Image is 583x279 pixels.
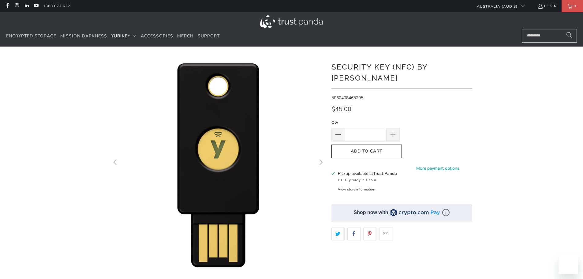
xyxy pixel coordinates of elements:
[331,95,363,101] span: 5060408465295
[260,15,323,28] img: Trust Panda Australia
[331,105,351,113] span: $45.00
[559,254,578,274] iframe: Button to launch messaging window
[331,145,402,158] button: Add to Cart
[338,149,395,154] span: Add to Cart
[379,228,392,240] a: Email this to a friend
[198,33,220,39] span: Support
[177,29,194,43] a: Merch
[141,29,173,43] a: Accessories
[331,228,345,240] a: Share this on Twitter
[111,56,325,270] a: Security Key (NFC) by Yubico - Trust Panda
[363,228,376,240] a: Share this on Pinterest
[537,3,557,9] a: Login
[14,4,19,9] a: Trust Panda Australia on Instagram
[331,60,472,84] h1: Security Key (NFC) by [PERSON_NAME]
[338,187,375,192] button: View store information
[522,29,577,43] input: Search...
[562,29,577,43] button: Search
[24,4,29,9] a: Trust Panda Australia on LinkedIn
[111,56,121,270] button: Previous
[177,33,194,39] span: Merch
[338,170,397,177] h3: Pickup available at
[331,119,400,126] label: Qty
[347,228,361,240] a: Share this on Facebook
[5,4,10,9] a: Trust Panda Australia on Facebook
[198,29,220,43] a: Support
[33,4,39,9] a: Trust Panda Australia on YouTube
[141,33,173,39] span: Accessories
[404,165,472,172] a: More payment options
[354,209,388,216] div: Shop now with
[373,171,397,176] b: Trust Panda
[60,29,107,43] a: Mission Darkness
[111,33,130,39] span: YubiKey
[43,3,70,9] a: 1300 072 632
[60,33,107,39] span: Mission Darkness
[6,33,56,39] span: Encrypted Storage
[111,29,137,43] summary: YubiKey
[6,29,220,43] nav: Translation missing: en.navigation.header.main_nav
[6,29,56,43] a: Encrypted Storage
[338,178,376,183] small: Usually ready in 1 hour
[316,56,326,270] button: Next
